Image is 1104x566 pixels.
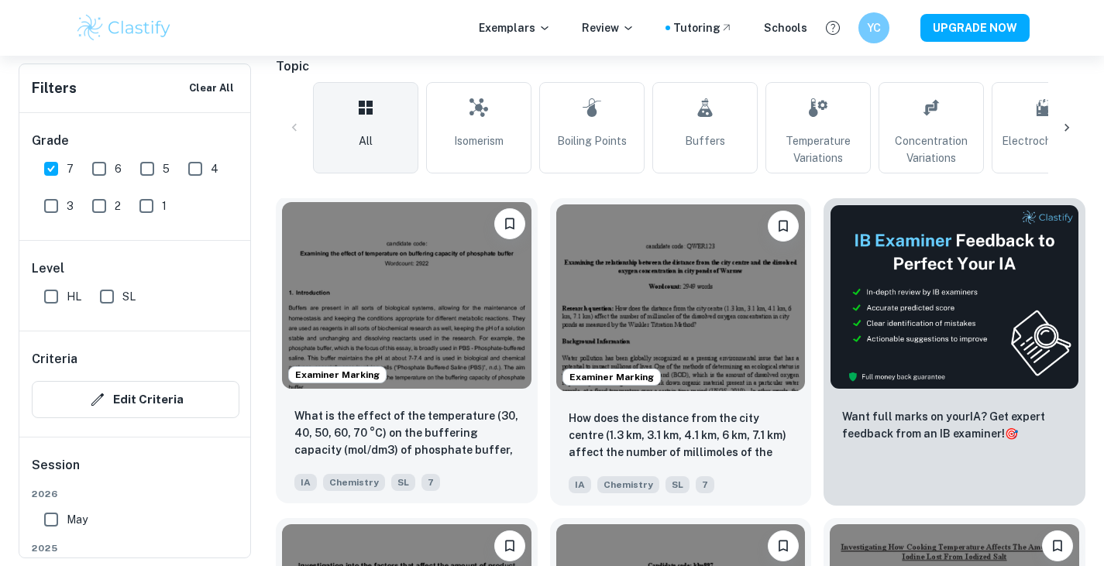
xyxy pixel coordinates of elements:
a: Examiner MarkingBookmarkHow does the distance from the city centre (1.3 km, 3.1 km, 4.1 km, 6 km,... [550,198,812,506]
span: SL [122,288,136,305]
span: 5 [163,160,170,177]
span: All [359,132,373,149]
img: Clastify logo [75,12,174,43]
button: Bookmark [494,530,525,561]
span: 3 [67,197,74,214]
span: 2026 [32,487,239,501]
a: Schools [764,19,807,36]
span: 2 [115,197,121,214]
h6: Level [32,259,239,278]
span: 🎯 [1005,427,1018,440]
span: HL [67,288,81,305]
h6: Topic [276,57,1085,76]
span: Concentration Variations [886,132,977,166]
button: YC [858,12,889,43]
span: SL [391,474,415,491]
p: Review [582,19,635,36]
span: Temperature Variations [772,132,864,166]
span: 7 [421,474,440,491]
h6: Filters [32,77,77,99]
h6: Criteria [32,350,77,369]
span: Electrochemistry [1002,132,1088,149]
span: Chemistry [597,476,659,493]
span: IA [569,476,591,493]
span: 2025 [32,541,239,555]
span: 6 [115,160,122,177]
span: IA [294,474,317,491]
h6: Session [32,456,239,487]
p: What is the effect of the temperature (30, 40, 50, 60, 70 °C) on the buffering capacity (mol/dm3)... [294,407,519,460]
button: Bookmark [768,211,799,242]
button: Bookmark [1042,530,1073,561]
span: 7 [67,160,74,177]
button: Help and Feedback [820,15,846,41]
a: ThumbnailWant full marks on yourIA? Get expert feedback from an IB examiner! [824,198,1085,506]
img: Thumbnail [830,204,1079,389]
button: UPGRADE NOW [920,14,1030,42]
span: Examiner Marking [563,370,660,384]
span: Buffers [685,132,725,149]
a: Examiner MarkingBookmarkWhat is the effect of the temperature (30, 40, 50, 60, 70 °C) on the buff... [276,198,538,506]
span: 7 [696,476,714,493]
span: 1 [162,197,167,214]
span: Chemistry [323,474,385,491]
span: Examiner Marking [289,368,386,382]
button: Clear All [185,77,238,100]
span: May [67,511,88,528]
span: Isomerism [454,132,504,149]
img: Chemistry IA example thumbnail: What is the effect of the temperature (3 [282,202,531,389]
p: Exemplars [479,19,551,36]
span: Boiling Points [557,132,627,149]
a: Tutoring [673,19,733,36]
img: Chemistry IA example thumbnail: How does the distance from the city cent [556,204,806,391]
p: How does the distance from the city centre (1.3 km, 3.1 km, 4.1 km, 6 km, 7.1 km) affect the numb... [569,410,793,462]
h6: YC [865,19,882,36]
h6: Grade [32,132,239,150]
button: Bookmark [494,208,525,239]
button: Edit Criteria [32,381,239,418]
span: SL [665,476,690,493]
span: 4 [211,160,218,177]
button: Bookmark [768,530,799,561]
p: Want full marks on your IA ? Get expert feedback from an IB examiner! [842,408,1067,442]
